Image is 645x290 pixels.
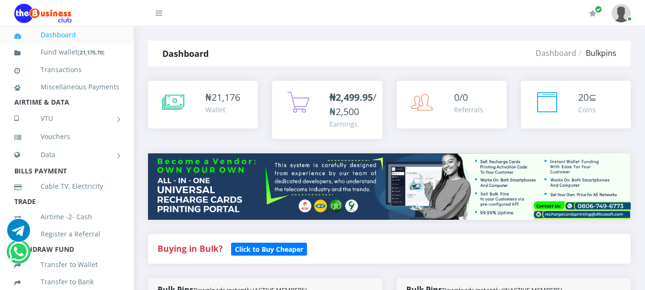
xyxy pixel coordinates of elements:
b: 21,175.70 [80,49,103,56]
div: Wallet [205,105,240,115]
a: Dashboard [536,48,576,58]
a: Vouchers [14,126,119,148]
div: Referrals [454,105,483,115]
a: Register a Referral [14,223,119,245]
strong: Dashboard [162,48,209,59]
span: 20 [578,91,589,104]
a: Data [14,143,119,167]
b: ₦2,499.95 [329,91,373,104]
a: Transfer to Wallet [14,254,119,276]
a: Miscellaneous Payments [14,76,119,98]
div: Earnings [329,119,376,129]
i: Renew/Upgrade Subscription [589,10,596,17]
a: Cable TV, Electricity [14,175,119,197]
span: /₦2,500 [329,91,376,118]
a: Airtime -2- Cash [14,206,119,228]
div: ⊆ [578,90,597,105]
div: Coins [578,105,597,115]
img: User [612,4,631,22]
div: ₦ [205,90,240,105]
a: Dashboard [14,24,119,46]
img: Logo [14,4,72,23]
b: Click to Buy Cheaper [235,245,303,254]
a: Transactions [14,59,119,81]
a: Chat for support [9,247,28,263]
small: [ ] [78,49,105,56]
a: Fund wallet[21,175.70] [14,41,119,64]
a: ₦21,176 Wallet [148,81,258,129]
span: 21,176 [211,91,240,104]
a: Chat for support [7,226,30,242]
img: multitenant_rcp.png [148,153,631,220]
a: ₦2,499.95/₦2,500 Earnings [272,81,382,139]
strong: Buying in Bulk? [158,243,222,254]
a: VTU [14,107,119,130]
span: 0/0 [454,91,468,104]
a: Click to Buy Cheaper [231,243,307,254]
a: 0/0 Referrals [397,81,507,129]
li: Bulkpins [576,47,616,59]
span: Renew/Upgrade Subscription [595,6,602,13]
